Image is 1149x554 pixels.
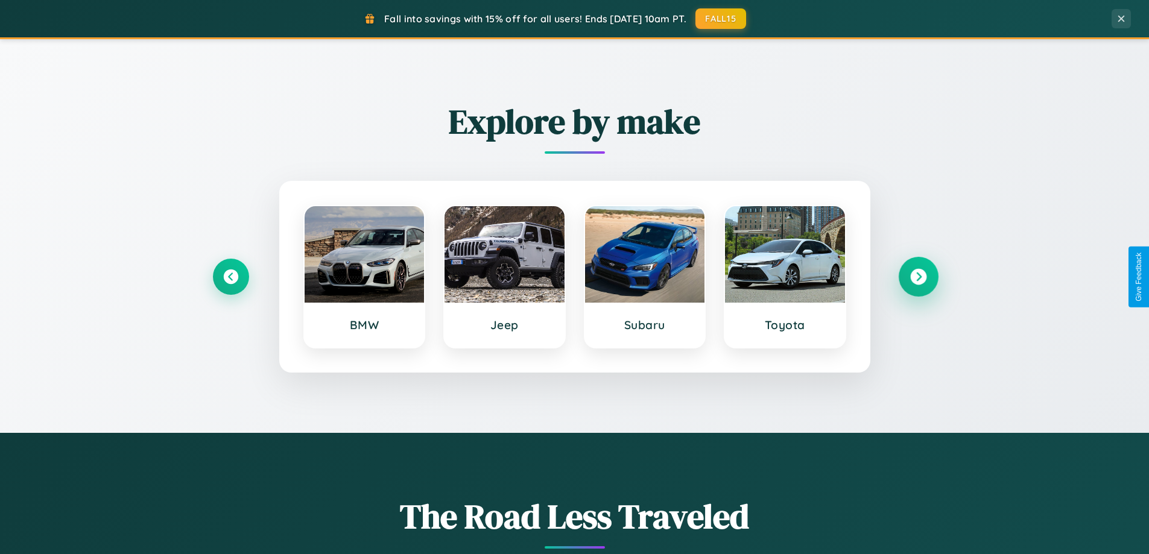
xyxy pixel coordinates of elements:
[213,493,937,540] h1: The Road Less Traveled
[1135,253,1143,301] div: Give Feedback
[384,13,686,25] span: Fall into savings with 15% off for all users! Ends [DATE] 10am PT.
[457,318,552,332] h3: Jeep
[317,318,413,332] h3: BMW
[695,8,746,29] button: FALL15
[213,98,937,145] h2: Explore by make
[737,318,833,332] h3: Toyota
[597,318,693,332] h3: Subaru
